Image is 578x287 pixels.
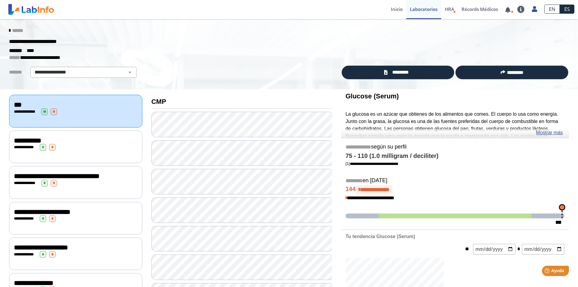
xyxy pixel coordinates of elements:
h5: en [DATE] [346,177,564,184]
input: mm/dd/yyyy [473,244,515,255]
b: Tu tendencia Glucose (Serum) [346,234,415,239]
a: Mostrar más [536,129,563,136]
p: La glucosa es un azúcar que obtienes de los alimentos que comes. El cuerpo lo usa como energía. J... [346,111,564,154]
h4: 75 - 110 (1.0 milligram / deciliter) [346,152,564,160]
b: CMP [151,98,166,105]
span: HRA [445,6,454,12]
h4: 144 [346,185,564,194]
a: ES [560,5,574,14]
b: Glucose (Serum) [346,92,399,100]
input: mm/dd/yyyy [522,244,564,255]
a: EN [544,5,560,14]
iframe: Help widget launcher [524,263,571,280]
h5: según su perfil [346,144,564,151]
a: [1] [346,161,398,166]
